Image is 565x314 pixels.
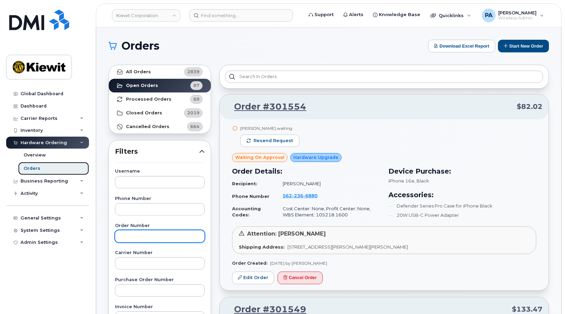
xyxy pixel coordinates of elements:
[115,169,205,174] label: Username
[414,178,429,184] span: , Black
[232,166,380,176] h3: Order Details:
[115,147,199,156] span: Filters
[193,96,200,102] span: 69
[115,278,205,282] label: Purchase Order Number
[254,138,293,144] span: Resend request
[388,190,537,200] h3: Accessories:
[225,71,543,83] input: Search in orders
[235,154,284,161] span: Waiting On Approval
[126,69,151,75] strong: All Orders
[388,203,537,209] li: Defender Series Pro Case for iPhone Black
[232,261,267,266] strong: Order Created:
[239,244,285,250] strong: Shipping Address:
[190,123,200,130] span: 664
[232,193,269,199] strong: Phone Number
[232,206,261,218] strong: Accounting Codes:
[226,101,306,113] a: Order #301554
[293,154,338,161] span: Hardware Upgrade
[121,41,159,51] span: Orders
[388,178,414,184] span: iPhone 16e
[193,82,200,89] span: 87
[115,224,205,228] label: Order Number
[498,40,549,52] button: Start New Order
[109,120,211,134] a: Cancelled Orders664
[283,193,318,198] span: 562
[115,251,205,255] label: Carrier Number
[109,79,211,92] a: Open Orders87
[109,92,211,106] a: Processed Orders69
[292,193,303,198] span: 236
[115,305,205,309] label: Invoice Number
[187,68,200,75] span: 2839
[277,178,380,190] td: [PERSON_NAME]
[287,244,408,250] span: [STREET_ADDRESS][PERSON_NAME][PERSON_NAME]
[240,135,299,147] button: Resend request
[109,65,211,79] a: All Orders2839
[270,261,327,266] span: [DATE] by [PERSON_NAME]
[187,110,200,116] span: 2019
[388,212,537,218] li: 20W USB-C Power Adapter
[232,272,274,284] a: Edit Order
[247,230,326,237] span: Attention: [PERSON_NAME]
[277,203,380,221] td: Cost Center: None, Profit Center: None, WBS Element: 105218.1600
[126,83,158,88] strong: Open Orders
[283,193,326,198] a: 5622366880
[278,272,323,284] button: Cancel Order
[240,125,299,131] div: [PERSON_NAME] waiting
[303,193,318,198] span: 6880
[126,110,162,116] strong: Closed Orders
[126,97,171,102] strong: Processed Orders
[517,102,542,112] span: $82.02
[428,40,495,52] button: Download Excel Report
[109,106,211,120] a: Closed Orders2019
[232,181,257,186] strong: Recipient:
[388,166,537,176] h3: Device Purchase:
[535,284,560,309] iframe: Messenger Launcher
[115,197,205,201] label: Phone Number
[126,124,169,129] strong: Cancelled Orders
